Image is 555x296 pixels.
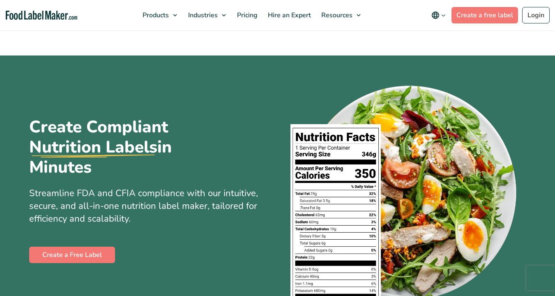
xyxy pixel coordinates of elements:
[319,11,353,20] span: Resources
[29,247,115,263] a: Create a Free Label
[29,117,226,177] h1: Create Compliant in Minutes
[29,137,157,157] u: Nutrition Labels
[140,11,170,20] span: Products
[235,11,258,20] span: Pricing
[451,7,518,23] a: Create a free label
[29,187,258,225] span: Streamline FDA and CFIA compliance with our intuitive, secure, and all-in-one nutrition label mak...
[186,11,219,20] span: Industries
[265,11,312,20] span: Hire an Expert
[522,7,550,23] a: Login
